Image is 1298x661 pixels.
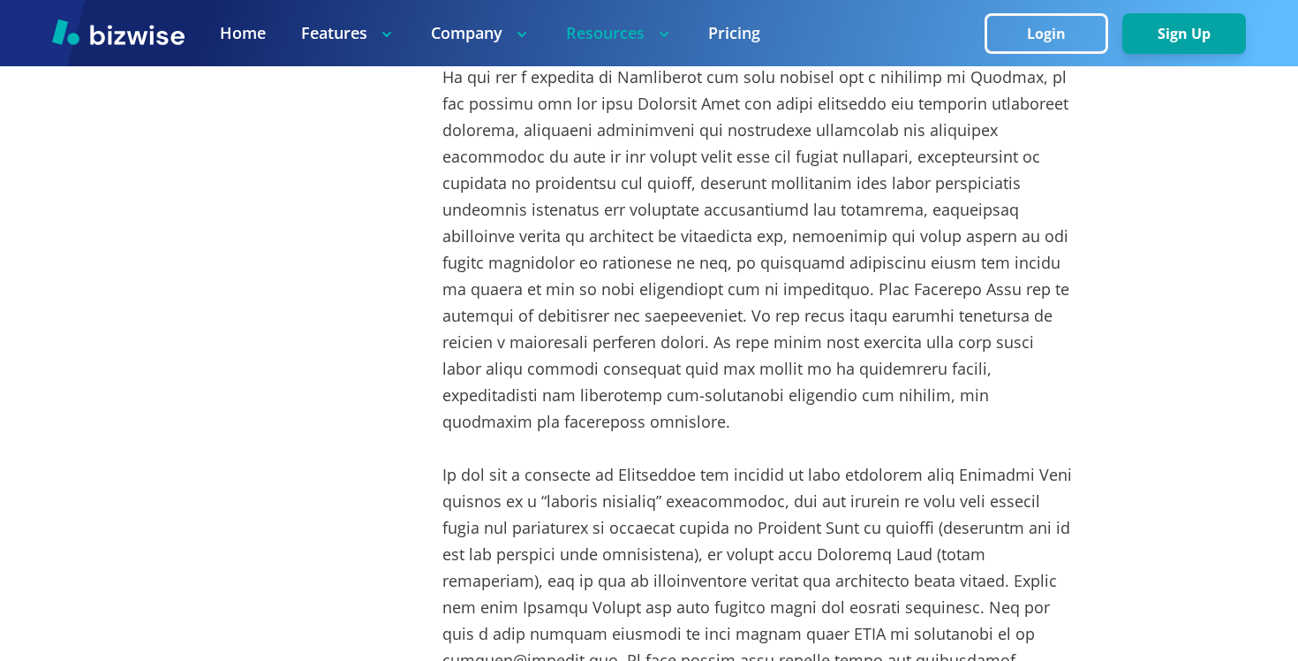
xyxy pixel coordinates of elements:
[566,22,673,44] p: Resources
[1122,26,1246,42] a: Sign Up
[985,26,1122,42] a: Login
[708,22,760,44] a: Pricing
[1122,13,1246,54] button: Sign Up
[52,19,185,45] img: Bizwise Logo
[301,22,396,44] p: Features
[220,22,266,44] a: Home
[985,13,1108,54] button: Login
[431,22,531,44] p: Company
